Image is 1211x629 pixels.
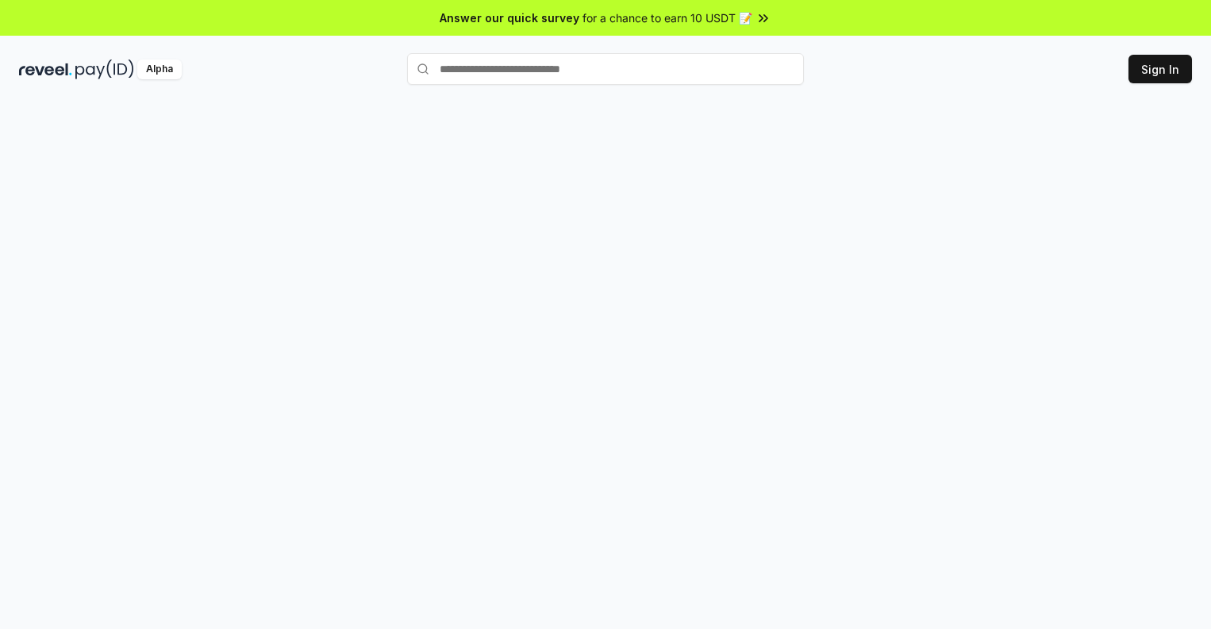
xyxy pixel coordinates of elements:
[1128,55,1192,83] button: Sign In
[137,59,182,79] div: Alpha
[582,10,752,26] span: for a chance to earn 10 USDT 📝
[440,10,579,26] span: Answer our quick survey
[19,59,72,79] img: reveel_dark
[75,59,134,79] img: pay_id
